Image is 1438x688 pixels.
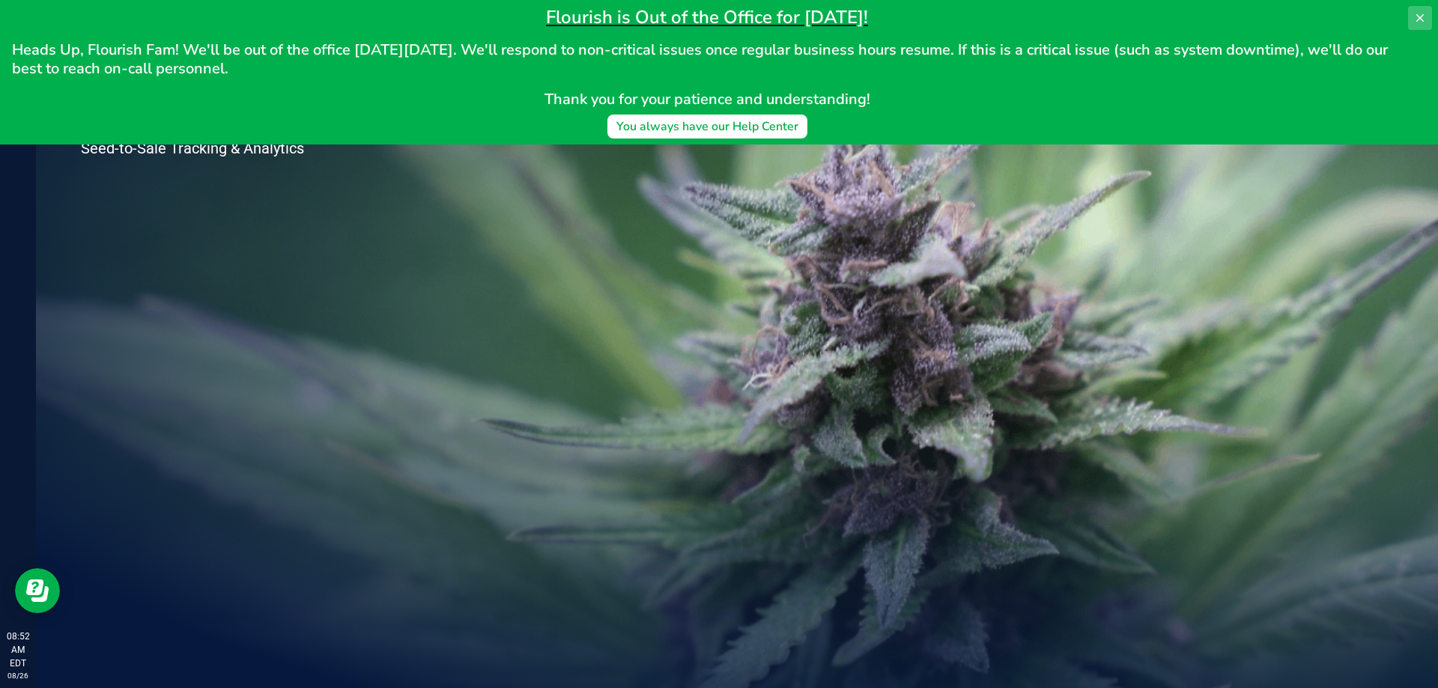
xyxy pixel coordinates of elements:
p: 08:52 AM EDT [7,630,29,670]
span: Flourish is Out of the Office for [DATE]! [546,5,868,29]
iframe: Resource center [15,568,60,613]
p: 08/26 [7,670,29,681]
p: Seed-to-Sale Tracking & Analytics [81,141,365,156]
span: Heads Up, Flourish Fam! We'll be out of the office [DATE][DATE]. We'll respond to non-critical is... [12,40,1392,79]
div: You always have our Help Center [616,118,798,136]
span: Thank you for your patience and understanding! [544,89,870,109]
